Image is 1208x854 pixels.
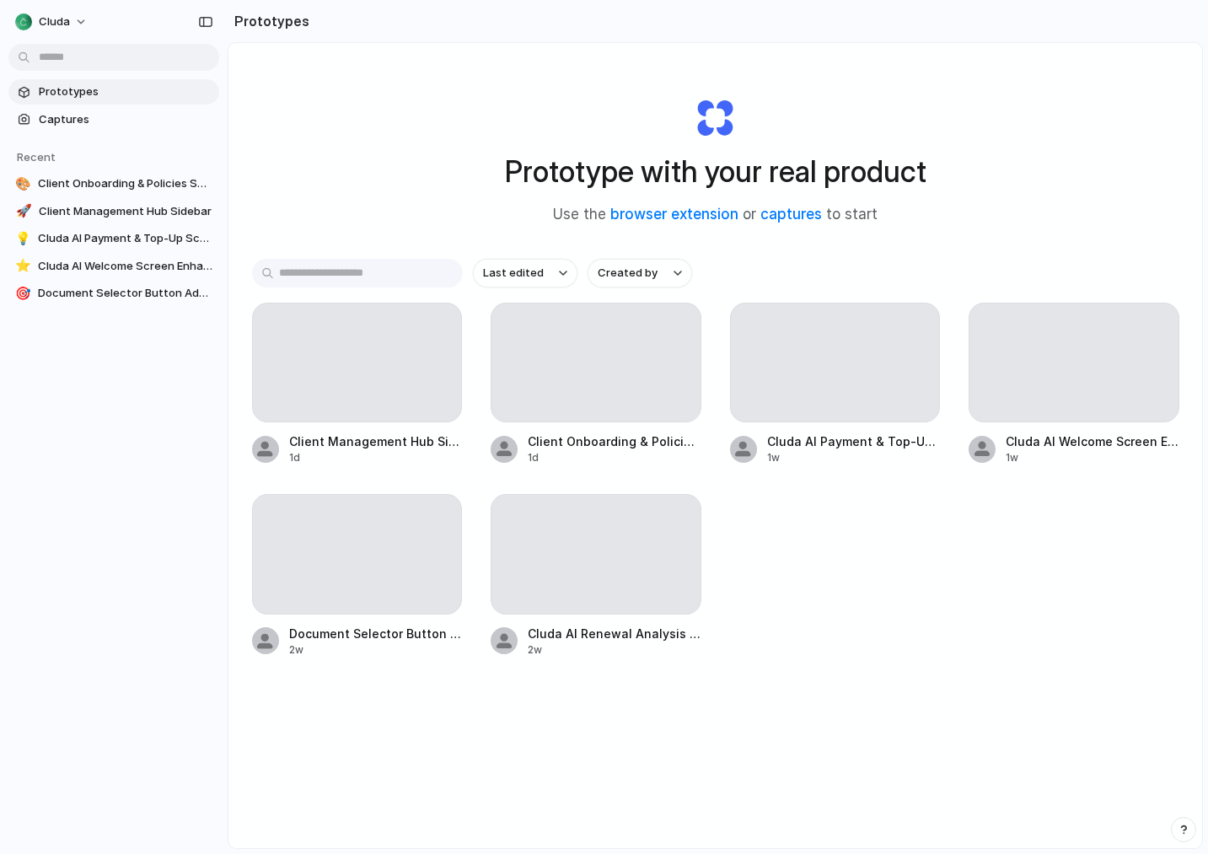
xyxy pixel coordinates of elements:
[553,204,878,226] span: Use the or to start
[38,175,212,192] span: Client Onboarding & Policies Screen
[588,259,692,287] button: Created by
[252,303,463,465] a: Client Management Hub Sidebar1d
[15,230,31,247] div: 💡
[289,450,463,465] div: 1d
[505,149,926,194] h1: Prototype with your real product
[610,206,738,223] a: browser extension
[8,79,219,105] a: Prototypes
[528,432,701,450] span: Client Onboarding & Policies Screen
[15,175,31,192] div: 🎨
[15,203,32,220] div: 🚀
[8,199,219,224] a: 🚀Client Management Hub Sidebar
[38,285,212,302] span: Document Selector Button Addition
[491,303,701,465] a: Client Onboarding & Policies Screen1d
[39,83,212,100] span: Prototypes
[228,11,309,31] h2: Prototypes
[1006,450,1179,465] div: 1w
[17,150,56,164] span: Recent
[39,111,212,128] span: Captures
[760,206,822,223] a: captures
[15,285,31,302] div: 🎯
[38,258,212,275] span: Cluda AI Welcome Screen Enhancements
[730,303,941,465] a: Cluda AI Payment & Top-Up Screen1w
[8,8,96,35] button: cluda
[8,254,219,279] a: ⭐Cluda AI Welcome Screen Enhancements
[483,265,544,282] span: Last edited
[39,203,212,220] span: Client Management Hub Sidebar
[8,171,219,196] a: 🎨Client Onboarding & Policies Screen
[289,642,463,658] div: 2w
[767,432,941,450] span: Cluda AI Payment & Top-Up Screen
[528,642,701,658] div: 2w
[8,226,219,251] a: 💡Cluda AI Payment & Top-Up Screen
[473,259,577,287] button: Last edited
[767,450,941,465] div: 1w
[39,13,70,30] span: cluda
[15,258,31,275] div: ⭐
[8,281,219,306] a: 🎯Document Selector Button Addition
[8,107,219,132] a: Captures
[289,625,463,642] span: Document Selector Button Addition
[528,625,701,642] span: Cluda AI Renewal Analysis Dashboard
[528,450,701,465] div: 1d
[598,265,658,282] span: Created by
[1006,432,1179,450] span: Cluda AI Welcome Screen Enhancements
[38,230,212,247] span: Cluda AI Payment & Top-Up Screen
[491,494,701,657] a: Cluda AI Renewal Analysis Dashboard2w
[289,432,463,450] span: Client Management Hub Sidebar
[969,303,1179,465] a: Cluda AI Welcome Screen Enhancements1w
[252,494,463,657] a: Document Selector Button Addition2w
